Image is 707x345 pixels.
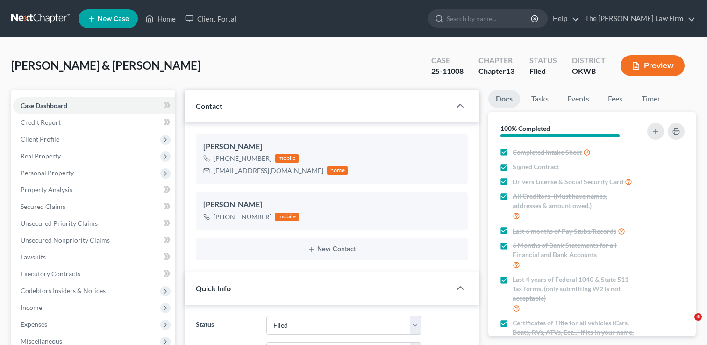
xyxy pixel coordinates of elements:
span: Property Analysis [21,186,72,194]
span: Real Property [21,152,61,160]
div: 25-11008 [431,66,464,77]
span: 4 [694,313,702,321]
a: Case Dashboard [13,97,175,114]
div: mobile [275,213,299,221]
a: Unsecured Priority Claims [13,215,175,232]
div: Filed [529,66,557,77]
a: Home [141,10,180,27]
span: [PERSON_NAME] & [PERSON_NAME] [11,58,200,72]
div: Case [431,55,464,66]
span: Case Dashboard [21,101,67,109]
div: Status [529,55,557,66]
span: Unsecured Nonpriority Claims [21,236,110,244]
span: Personal Property [21,169,74,177]
span: Completed Intake Sheet [513,148,582,157]
strong: 100% Completed [500,124,550,132]
span: Drivers License & Social Security Card [513,177,623,187]
a: Tasks [524,90,556,108]
span: Last 4 years of Federal 1040 & State 511 Tax forms. (only submitting W2 is not acceptable) [513,275,636,303]
button: Preview [621,55,685,76]
button: New Contact [203,245,460,253]
a: Credit Report [13,114,175,131]
span: Lawsuits [21,253,46,261]
div: Chapter [478,66,514,77]
div: mobile [275,154,299,163]
a: Timer [634,90,668,108]
a: Events [560,90,597,108]
span: Client Profile [21,135,59,143]
a: Fees [600,90,630,108]
div: [EMAIL_ADDRESS][DOMAIN_NAME] [214,166,323,175]
a: Unsecured Nonpriority Claims [13,232,175,249]
span: 13 [506,66,514,75]
span: New Case [98,15,129,22]
span: 6 Months of Bank Statements for all Financial and Bank Accounts [513,241,636,259]
span: Quick Info [196,284,231,293]
span: Credit Report [21,118,61,126]
label: Status [191,316,261,335]
a: Lawsuits [13,249,175,266]
input: Search by name... [447,10,532,27]
div: home [327,166,348,175]
iframe: Intercom live chat [675,313,698,336]
span: Signed Contract [513,162,559,172]
div: [PERSON_NAME] [203,199,460,210]
a: Executory Contracts [13,266,175,282]
span: Last 6 months of Pay Stubs/Records [513,227,616,236]
span: Income [21,303,42,311]
div: [PERSON_NAME] [203,141,460,152]
a: The [PERSON_NAME] Law Firm [580,10,695,27]
span: Miscellaneous [21,337,62,345]
span: Secured Claims [21,202,65,210]
a: Property Analysis [13,181,175,198]
span: Unsecured Priority Claims [21,219,98,227]
span: Codebtors Insiders & Notices [21,287,106,295]
span: Expenses [21,320,47,328]
div: OKWB [572,66,606,77]
a: Client Portal [180,10,241,27]
div: [PHONE_NUMBER] [214,154,271,163]
a: Help [548,10,579,27]
a: Secured Claims [13,198,175,215]
span: Executory Contracts [21,270,80,278]
a: Docs [488,90,520,108]
div: Chapter [478,55,514,66]
div: District [572,55,606,66]
span: All Creditors- (Must have names, addresses & amount owed.) [513,192,636,210]
span: Contact [196,101,222,110]
div: [PHONE_NUMBER] [214,212,271,222]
